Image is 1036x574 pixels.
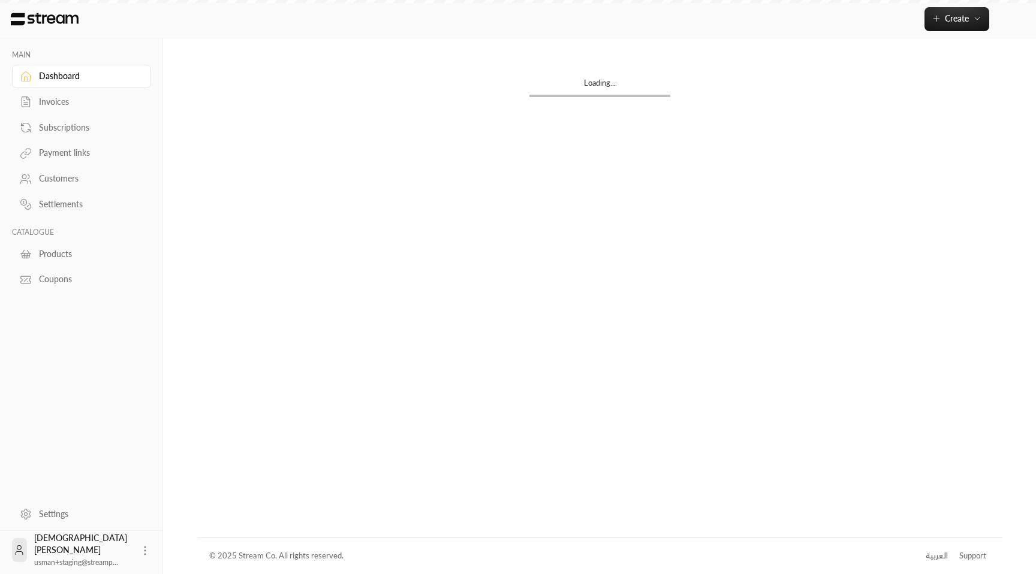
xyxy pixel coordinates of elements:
p: CATALOGUE [12,228,151,237]
a: Support [956,545,990,567]
a: Coupons [12,268,151,291]
span: usman+staging@streamp... [34,558,118,567]
div: العربية [926,550,948,562]
div: Dashboard [39,70,136,82]
div: Loading... [529,77,670,95]
a: Products [12,242,151,265]
a: Invoices [12,90,151,114]
div: Products [39,248,136,260]
a: Settings [12,502,151,525]
div: Settlements [39,198,136,210]
div: Invoices [39,96,136,108]
div: [DEMOGRAPHIC_DATA][PERSON_NAME] [34,532,132,568]
div: Subscriptions [39,122,136,134]
div: Customers [39,173,136,185]
button: Create [924,7,989,31]
a: Subscriptions [12,116,151,139]
div: Settings [39,508,136,520]
a: Dashboard [12,65,151,88]
div: Payment links [39,147,136,159]
div: Coupons [39,273,136,285]
a: Customers [12,167,151,191]
span: Create [945,13,969,23]
a: Payment links [12,141,151,165]
img: Logo [10,13,80,26]
div: © 2025 Stream Co. All rights reserved. [209,550,344,562]
p: MAIN [12,50,151,60]
a: Settlements [12,193,151,216]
